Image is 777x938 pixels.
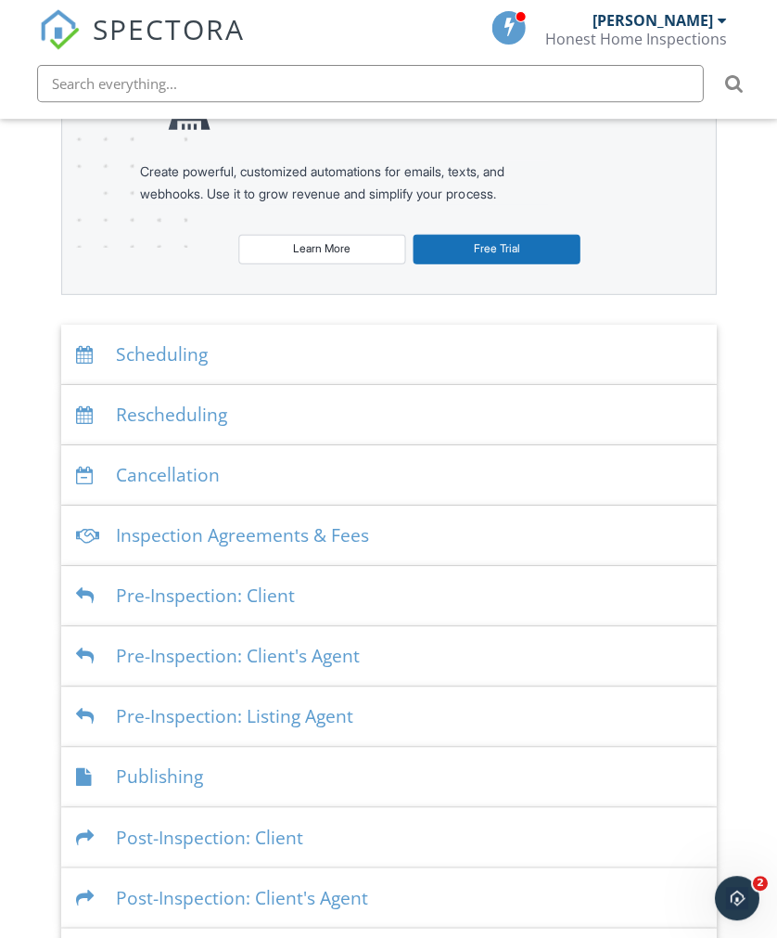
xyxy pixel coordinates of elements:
[37,65,703,102] input: Search everything...
[61,686,716,746] div: Pre-Inspection: Listing Agent
[39,9,80,50] img: The Best Home Inspection Software - Spectora
[61,505,716,565] div: Inspection Agreements & Fees
[61,324,716,384] div: Scheduling
[714,875,758,919] iframe: Intercom live chat
[61,625,716,686] div: Pre-Inspection: Client's Agent
[39,25,245,64] a: SPECTORA
[93,9,245,48] span: SPECTORA
[61,746,716,806] div: Publishing
[752,875,767,890] span: 2
[140,160,548,204] div: Create powerful, customized automations for emails, texts, and webhooks. Use it to grow revenue a...
[61,867,716,927] div: Post-Inspection: Client's Agent
[592,11,712,30] div: [PERSON_NAME]
[413,234,580,263] a: Free Trial
[544,30,726,48] div: Honest Home Inspections
[61,565,716,625] div: Pre-Inspection: Client
[62,42,187,247] img: advanced-banner-bg-f6ff0eecfa0ee76150a1dea9fec4b49f333892f74bc19f1b897a312d7a1b2ff3.png
[61,384,716,444] div: Rescheduling
[238,234,405,263] a: Learn More
[61,444,716,505] div: Cancellation
[61,806,716,867] div: Post-Inspection: Client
